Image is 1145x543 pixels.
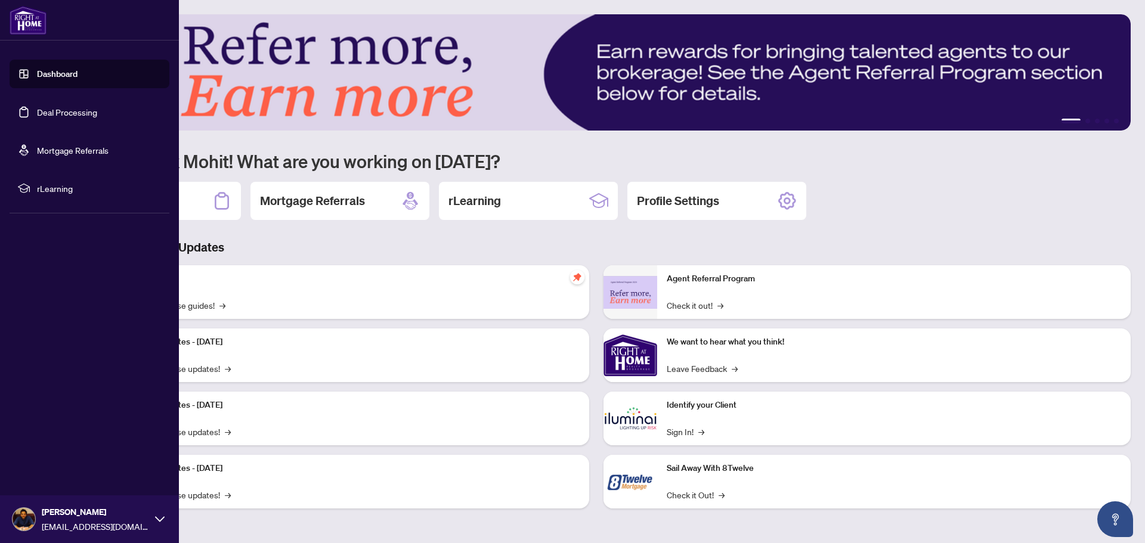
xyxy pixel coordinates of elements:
[667,299,723,312] a: Check it out!→
[667,336,1121,349] p: We want to hear what you think!
[260,193,365,209] h2: Mortgage Referrals
[604,276,657,309] img: Agent Referral Program
[667,272,1121,286] p: Agent Referral Program
[667,399,1121,412] p: Identify your Client
[698,425,704,438] span: →
[225,362,231,375] span: →
[637,193,719,209] h2: Profile Settings
[1097,501,1133,537] button: Open asap
[667,488,725,501] a: Check it Out!→
[62,239,1131,256] h3: Brokerage & Industry Updates
[448,193,501,209] h2: rLearning
[62,14,1131,131] img: Slide 0
[13,508,35,530] img: Profile Icon
[604,455,657,508] img: Sail Away With 8Twelve
[37,107,97,117] a: Deal Processing
[62,150,1131,172] h1: Welcome back Mohit! What are you working on [DATE]?
[1104,119,1109,123] button: 4
[667,362,738,375] a: Leave Feedback→
[225,488,231,501] span: →
[717,299,723,312] span: →
[1095,119,1100,123] button: 3
[667,425,704,438] a: Sign In!→
[42,520,149,533] span: [EMAIL_ADDRESS][DOMAIN_NAME]
[37,145,109,156] a: Mortgage Referrals
[125,272,580,286] p: Self-Help
[42,505,149,519] span: [PERSON_NAME]
[37,69,78,79] a: Dashboard
[125,399,580,412] p: Platform Updates - [DATE]
[219,299,225,312] span: →
[10,6,47,35] img: logo
[37,182,161,195] span: rLearning
[604,392,657,445] img: Identify your Client
[1114,119,1119,123] button: 5
[604,328,657,382] img: We want to hear what you think!
[1085,119,1090,123] button: 2
[570,270,584,284] span: pushpin
[732,362,738,375] span: →
[667,462,1121,475] p: Sail Away With 8Twelve
[1062,119,1081,123] button: 1
[125,462,580,475] p: Platform Updates - [DATE]
[719,488,725,501] span: →
[125,336,580,349] p: Platform Updates - [DATE]
[225,425,231,438] span: →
